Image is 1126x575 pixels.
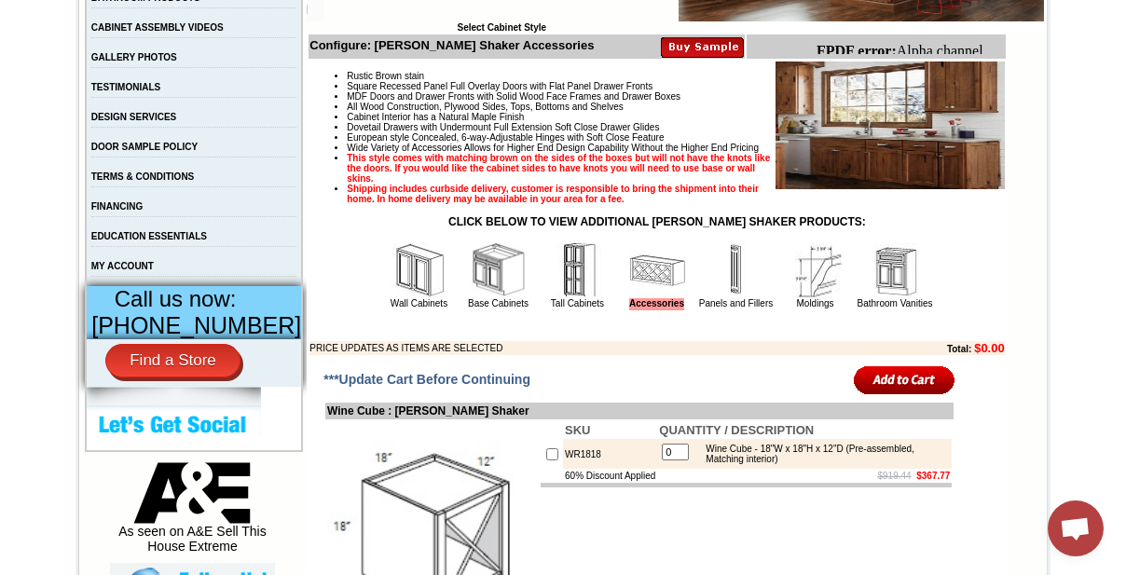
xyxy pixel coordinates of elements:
[550,242,606,298] img: Tall Cabinets
[347,153,770,184] strong: This style comes with matching brown on the sides of the boxes but will not have the knots like t...
[110,462,275,563] div: As seen on A&E Sell This House Extreme
[551,298,604,308] a: Tall Cabinets
[276,52,279,53] img: spacer.gif
[788,242,844,298] img: Moldings
[326,52,329,53] img: spacer.gif
[563,439,657,469] td: WR1818
[115,286,237,311] span: Call us now:
[91,201,144,212] a: FINANCING
[347,91,1004,102] li: MDF Doors and Drawer Fronts with Solid Wood Face Frames and Drawer Boxes
[796,298,833,308] a: Moldings
[347,71,1004,81] li: Rustic Brown stain
[858,298,933,308] a: Bathroom Vanities
[471,242,527,298] img: Base Cabinets
[708,242,764,298] img: Panels and Fillers
[110,85,167,105] td: [PERSON_NAME] Yellow Walnut
[57,52,60,53] img: spacer.gif
[448,215,866,228] strong: CLICK BELOW TO VIEW ADDITIONAL [PERSON_NAME] SHAKER PRODUCTS:
[91,52,177,62] a: GALLERY PHOTOS
[91,22,224,33] a: CABINET ASSEMBLY VIDEOS
[347,143,1004,153] li: Wide Variety of Accessories Allows for Higher End Design Capability Without the Higher End Pricing
[854,364,955,395] input: Add to Cart
[7,7,188,58] body: Alpha channel not supported: images/B12CTRY_JSI_1.1.jpg.png
[699,298,773,308] a: Panels and Fillers
[468,298,529,308] a: Base Cabinets
[629,298,684,310] a: Accessories
[347,184,759,204] strong: Shipping includes curbside delivery, customer is responsible to bring the shipment into their hom...
[947,344,971,354] b: Total:
[91,82,160,92] a: TESTIMONIALS
[329,85,377,103] td: Bellmonte Maple
[91,231,207,241] a: EDUCATION ESSENTIALS
[391,242,447,298] img: Wall Cabinets
[916,471,950,481] b: $367.77
[7,7,88,23] b: FPDF error:
[91,312,301,338] span: [PHONE_NUMBER]
[91,112,177,122] a: DESIGN SERVICES
[309,341,844,355] td: PRICE UPDATES AS ITEMS ARE SELECTED
[347,122,1004,132] li: Dovetail Drawers with Undermount Full Extension Soft Close Drawer Glides
[107,52,110,53] img: spacer.gif
[347,132,1004,143] li: European style Concealed, 6-way-Adjustable Hinges with Soft Close Feature
[1048,500,1104,556] div: Open chat
[563,469,657,483] td: 60% Discount Applied
[309,38,594,52] b: Configure: [PERSON_NAME] Shaker Accessories
[867,242,923,298] img: Bathroom Vanities
[659,423,814,437] b: QUANTITY / DESCRIPTION
[226,52,228,53] img: spacer.gif
[878,471,912,481] s: $919.44
[323,372,530,387] span: ***Update Cart Before Continuing
[279,85,326,105] td: Beachwood Oak Shaker
[105,344,240,377] a: Find a Store
[974,341,1005,355] b: $0.00
[60,85,107,103] td: Alabaster Shaker
[166,52,169,53] img: spacer.gif
[696,444,947,464] div: Wine Cube - 18"W x 18"H x 12"D (Pre-assembled, Matching interior)
[391,298,447,308] a: Wall Cabinets
[629,242,685,298] img: Accessories
[457,22,546,33] b: Select Cabinet Style
[347,81,1004,91] li: Square Recessed Panel Full Overlay Doors with Flat Panel Drawer Fronts
[776,62,1005,189] img: Product Image
[565,423,590,437] b: SKU
[91,142,198,152] a: DOOR SAMPLE POLICY
[347,112,1004,122] li: Cabinet Interior has a Natural Maple Finish
[169,85,226,105] td: [PERSON_NAME] White Shaker
[91,261,154,271] a: MY ACCOUNT
[347,102,1004,112] li: All Wood Construction, Plywood Sides, Tops, Bottoms and Shelves
[228,85,276,103] td: Baycreek Gray
[325,403,954,419] td: Wine Cube : [PERSON_NAME] Shaker
[91,171,195,182] a: TERMS & CONDITIONS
